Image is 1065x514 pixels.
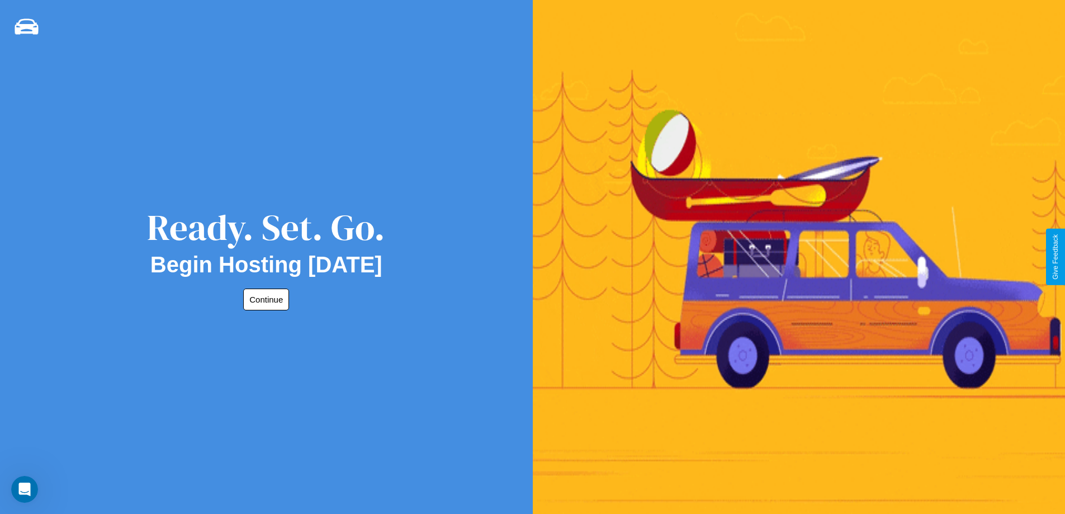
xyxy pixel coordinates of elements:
[147,202,385,252] div: Ready. Set. Go.
[1052,234,1059,280] div: Give Feedback
[150,252,382,277] h2: Begin Hosting [DATE]
[11,476,38,503] iframe: Intercom live chat
[243,289,289,310] button: Continue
